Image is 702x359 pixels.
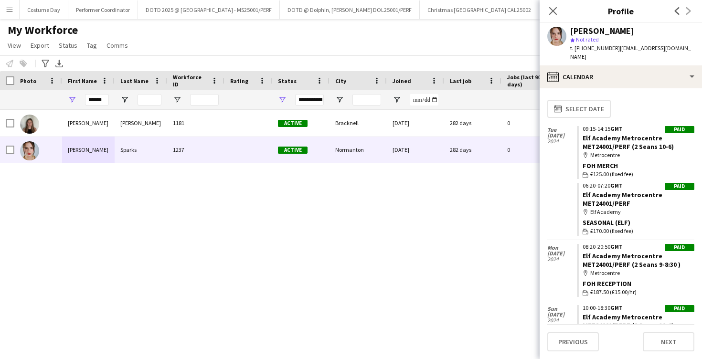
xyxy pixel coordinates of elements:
span: Active [278,120,308,127]
input: City Filter Input [352,94,381,106]
input: Joined Filter Input [410,94,438,106]
div: 10:00-18:30 [583,305,694,311]
span: Tue [547,127,577,133]
a: Elf Academy Metrocentre MET24001/PERF [583,190,662,208]
img: Millie Eldridge [20,115,39,134]
div: [DATE] [387,137,444,163]
div: 1237 [167,137,224,163]
app-action-btn: Export XLSX [53,58,65,69]
span: Last job [450,77,471,84]
span: [DATE] [547,251,577,256]
span: Active [278,147,308,154]
span: 2024 [547,256,577,262]
button: Open Filter Menu [393,95,401,104]
app-action-btn: Advanced filters [40,58,51,69]
span: [DATE] [547,133,577,138]
span: [DATE] [547,312,577,317]
span: £125.00 (fixed fee) [590,170,633,179]
a: Status [55,39,81,52]
span: Workforce ID [173,74,207,88]
span: Tag [87,41,97,50]
span: Joined [393,77,411,84]
img: Millie Sparks [20,141,39,160]
button: Open Filter Menu [173,95,181,104]
span: Comms [106,41,128,50]
div: 282 days [444,137,501,163]
span: Last Name [120,77,149,84]
a: Elf Academy Metrocentre MET24001/PERF (2 Seans 9-8:30 ) [583,252,681,269]
input: First Name Filter Input [85,94,109,106]
button: DOTD @ Dolphin, [PERSON_NAME] DOL25001/PERF [280,0,420,19]
div: Paid [665,244,694,251]
div: 0 [501,137,564,163]
button: Previous [547,332,599,351]
a: Tag [83,39,101,52]
span: Jobs (last 90 days) [507,74,546,88]
button: Open Filter Menu [68,95,76,104]
span: View [8,41,21,50]
button: Select date [547,100,611,118]
span: Export [31,41,49,50]
button: Christmas [GEOGRAPHIC_DATA] CAL25002 [420,0,539,19]
span: GMT [610,182,623,189]
span: My Workforce [8,23,78,37]
span: Not rated [576,36,599,43]
div: Metrocentre [583,151,694,159]
button: Next [643,332,694,351]
button: Costume Day [20,0,68,19]
div: [PERSON_NAME] [62,137,115,163]
a: Export [27,39,53,52]
span: Rating [230,77,248,84]
a: View [4,39,25,52]
span: Photo [20,77,36,84]
div: 08:20-20:50 [583,244,694,250]
div: Metrocentre [583,269,694,277]
div: [PERSON_NAME] [115,110,167,136]
button: Performer Coordinator [68,0,138,19]
div: Paid [665,305,694,312]
span: City [335,77,346,84]
span: t. [PHONE_NUMBER] [570,44,620,52]
div: [PERSON_NAME] [62,110,115,136]
span: £170.00 (fixed fee) [590,227,633,235]
span: First Name [68,77,97,84]
span: GMT [610,304,623,311]
div: Bracknell [330,110,387,136]
input: Workforce ID Filter Input [190,94,219,106]
span: 2024 [547,317,577,323]
div: Elf Academy [583,208,694,216]
div: Normanton [330,137,387,163]
button: Festival Place [DATE] Christmas FP25004/PERF [539,0,667,19]
a: Elf Academy Metrocentre MET24001/PERF (2 Seans 10-6) [583,313,674,330]
div: FOH Merch [583,161,694,170]
div: 282 days [444,110,501,136]
div: Paid [665,183,694,190]
button: Open Filter Menu [278,95,287,104]
span: Mon [547,245,577,251]
span: | [EMAIL_ADDRESS][DOMAIN_NAME] [570,44,691,60]
h3: Profile [540,5,702,17]
button: Open Filter Menu [120,95,129,104]
span: 2024 [547,138,577,144]
div: Calendar [540,65,702,88]
span: Status [278,77,297,84]
div: 1181 [167,110,224,136]
span: GMT [610,125,623,132]
div: 09:15-14:15 [583,126,694,132]
span: Status [59,41,77,50]
div: 0 [501,110,564,136]
a: Elf Academy Metrocentre MET24001/PERF (2 Seans 10-6) [583,134,674,151]
div: 06:20-07:20 [583,183,694,189]
input: Last Name Filter Input [138,94,161,106]
div: Paid [665,126,694,133]
div: Seasonal (Elf) [583,218,694,227]
span: £187.50 (£15.00/hr) [590,288,637,296]
div: Sparks [115,137,167,163]
button: Open Filter Menu [335,95,344,104]
span: Sun [547,306,577,312]
button: DOTD 2025 @ [GEOGRAPHIC_DATA] - MS25001/PERF [138,0,280,19]
div: [DATE] [387,110,444,136]
a: Comms [103,39,132,52]
div: FoH Reception [583,279,694,288]
span: GMT [610,243,623,250]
